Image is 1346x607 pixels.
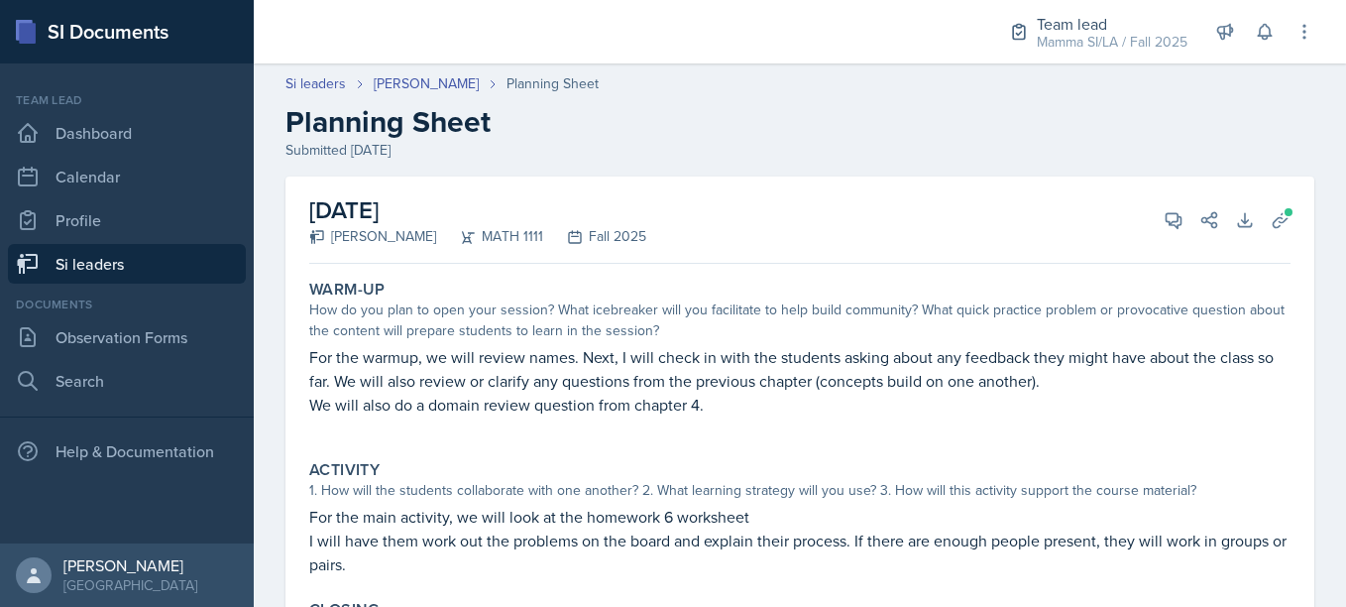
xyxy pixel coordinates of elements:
a: Observation Forms [8,317,246,357]
h2: Planning Sheet [285,104,1314,140]
a: Si leaders [8,244,246,284]
h2: [DATE] [309,192,646,228]
div: Help & Documentation [8,431,246,471]
p: I will have them work out the problems on the board and explain their process. If there are enoug... [309,529,1290,576]
a: [PERSON_NAME] [374,73,479,94]
div: [GEOGRAPHIC_DATA] [63,575,197,595]
div: [PERSON_NAME] [309,226,436,247]
p: For the main activity, we will look at the homework 6 worksheet [309,505,1290,529]
div: Team lead [8,91,246,109]
div: Documents [8,296,246,313]
div: [PERSON_NAME] [63,555,197,575]
label: Warm-Up [309,280,386,300]
div: Mamma SI/LA / Fall 2025 [1037,32,1187,53]
a: Search [8,361,246,401]
div: MATH 1111 [436,226,543,247]
div: How do you plan to open your session? What icebreaker will you facilitate to help build community... [309,300,1290,341]
a: Calendar [8,157,246,196]
div: Planning Sheet [506,73,599,94]
div: 1. How will the students collaborate with one another? 2. What learning strategy will you use? 3.... [309,480,1290,501]
a: Dashboard [8,113,246,153]
p: We will also do a domain review question from chapter 4. [309,393,1290,417]
div: Team lead [1037,12,1187,36]
div: Submitted [DATE] [285,140,1314,161]
div: Fall 2025 [543,226,646,247]
label: Activity [309,460,380,480]
p: For the warmup, we will review names. Next, I will check in with the students asking about any fe... [309,345,1290,393]
a: Profile [8,200,246,240]
a: Si leaders [285,73,346,94]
